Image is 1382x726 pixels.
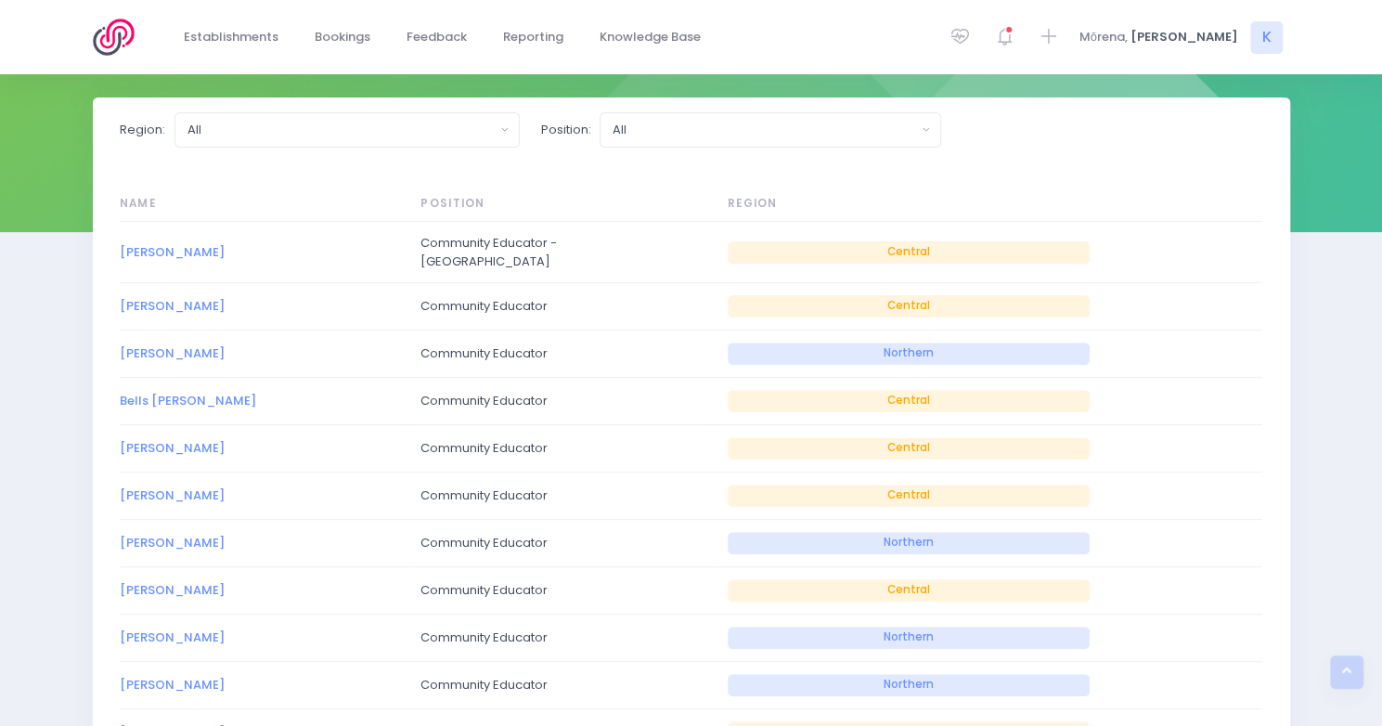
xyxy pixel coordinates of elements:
[716,331,1262,378] td: Northern
[420,629,606,647] span: Community Educator
[716,473,1262,520] td: Central
[420,676,606,694] span: Community Educator
[120,615,409,662] td: Jess
[420,196,606,213] span: Position
[420,392,606,410] span: Community Educator
[120,473,409,520] td: Ebby
[392,19,483,56] a: Feedback
[120,676,225,694] a: [PERSON_NAME]
[120,581,225,599] a: [PERSON_NAME]
[300,19,386,56] a: Bookings
[408,615,716,662] td: Community Educator
[728,343,1090,365] span: Northern
[408,520,716,567] td: Community Educator
[408,222,716,283] td: Community Educator - Waikato
[120,662,409,709] td: Jo
[120,196,305,213] span: Name
[120,520,409,567] td: Fran
[420,234,606,270] span: Community Educator - [GEOGRAPHIC_DATA]
[1079,28,1128,46] span: Mōrena,
[613,121,916,139] div: All
[407,28,467,46] span: Feedback
[187,121,496,139] div: All
[728,579,1090,602] span: Central
[600,28,701,46] span: Knowledge Base
[120,629,225,646] a: [PERSON_NAME]
[716,283,1262,331] td: Central
[120,344,225,362] a: [PERSON_NAME]
[1250,21,1283,54] span: K
[420,486,606,505] span: Community Educator
[716,520,1262,567] td: Northern
[174,112,520,148] button: All
[169,19,294,56] a: Establishments
[120,425,409,473] td: Dan
[728,196,1090,213] span: Region
[420,534,606,552] span: Community Educator
[420,439,606,458] span: Community Educator
[120,121,165,139] label: Region:
[716,425,1262,473] td: Central
[716,378,1262,425] td: Central
[420,297,606,316] span: Community Educator
[120,486,225,504] a: [PERSON_NAME]
[408,662,716,709] td: Community Educator
[408,425,716,473] td: Community Educator
[716,567,1262,615] td: Central
[503,28,563,46] span: Reporting
[585,19,717,56] a: Knowledge Base
[716,662,1262,709] td: Northern
[716,615,1262,662] td: Northern
[728,241,1090,264] span: Central
[120,567,409,615] td: Jel
[120,439,225,457] a: [PERSON_NAME]
[728,627,1090,649] span: Northern
[408,378,716,425] td: Community Educator
[93,19,146,56] img: Logo
[420,581,606,600] span: Community Educator
[541,121,591,139] label: Position:
[408,283,716,331] td: Community Educator
[120,331,409,378] td: Asha
[420,344,606,363] span: Community Educator
[728,295,1090,318] span: Central
[488,19,579,56] a: Reporting
[408,567,716,615] td: Community Educator
[120,378,409,425] td: Bells
[120,283,409,331] td: Annette
[120,392,256,409] a: Bells [PERSON_NAME]
[408,331,716,378] td: Community Educator
[120,243,225,261] a: [PERSON_NAME]
[728,674,1090,696] span: Northern
[728,390,1090,412] span: Central
[120,534,225,551] a: [PERSON_NAME]
[728,437,1090,460] span: Central
[315,28,370,46] span: Bookings
[728,532,1090,554] span: Northern
[728,485,1090,507] span: Central
[600,112,940,148] button: All
[120,222,409,283] td: Alicia
[184,28,278,46] span: Establishments
[408,473,716,520] td: Community Educator
[716,222,1262,283] td: Central
[120,297,225,315] a: [PERSON_NAME]
[1130,28,1238,46] span: [PERSON_NAME]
